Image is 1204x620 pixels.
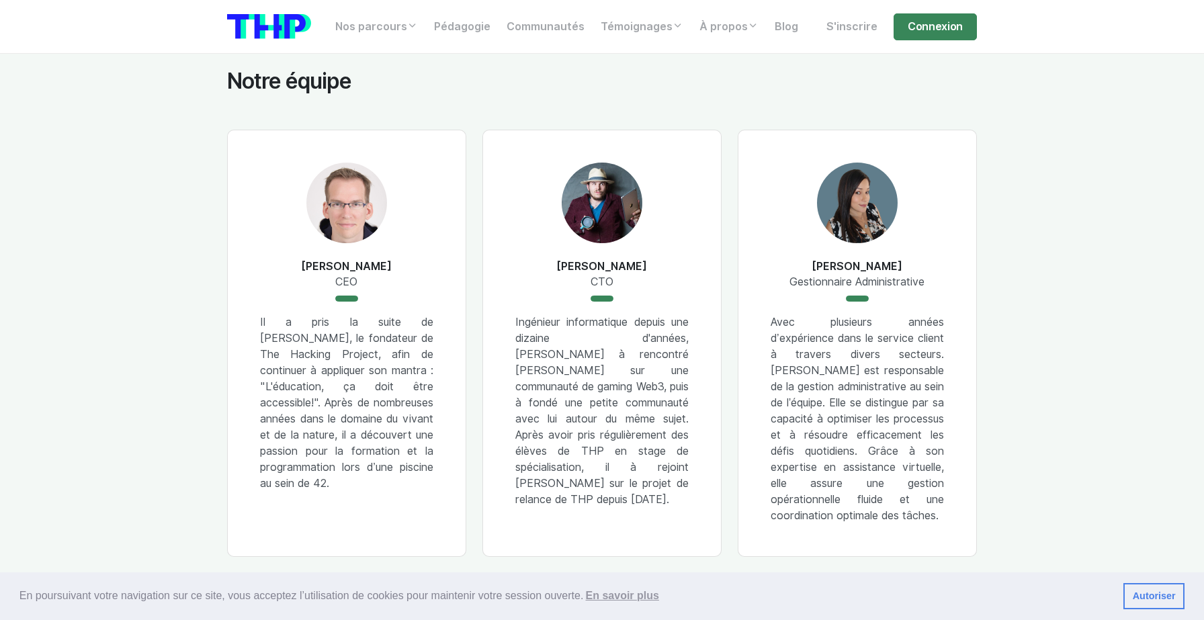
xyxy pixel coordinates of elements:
span: CEO [335,274,357,290]
h6: [PERSON_NAME] [812,259,902,274]
p: Ingénieur informatique depuis une dizaine d'années, [PERSON_NAME] à rencontré [PERSON_NAME] sur u... [515,314,689,508]
a: Blog [767,13,806,40]
img: Geanina Chamba [817,163,898,243]
p: Il a pris la suite de [PERSON_NAME], le fondateur de The Hacking Project, afin de continuer à app... [260,314,433,492]
a: learn more about cookies [583,586,661,606]
h2: Notre équipe [227,69,977,94]
img: logo [227,14,311,39]
span: Gestionnaire Administrative [789,274,924,290]
span: CTO [591,274,613,290]
h6: [PERSON_NAME] [301,259,392,274]
a: Connexion [894,13,977,40]
img: Lilian MULLER [306,163,387,243]
a: Pédagogie [426,13,499,40]
p: Avec plusieurs années d’expérience dans le service client à travers divers secteurs. [PERSON_NAME... [771,314,944,524]
a: Nos parcours [327,13,426,40]
img: Jérémie OLIVIER [562,163,642,243]
span: En poursuivant votre navigation sur ce site, vous acceptez l’utilisation de cookies pour mainteni... [19,586,1113,606]
a: dismiss cookie message [1123,583,1185,610]
a: À propos [691,13,767,40]
h6: [PERSON_NAME] [556,259,647,274]
a: Témoignages [593,13,691,40]
a: S'inscrire [818,13,886,40]
a: Communautés [499,13,593,40]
